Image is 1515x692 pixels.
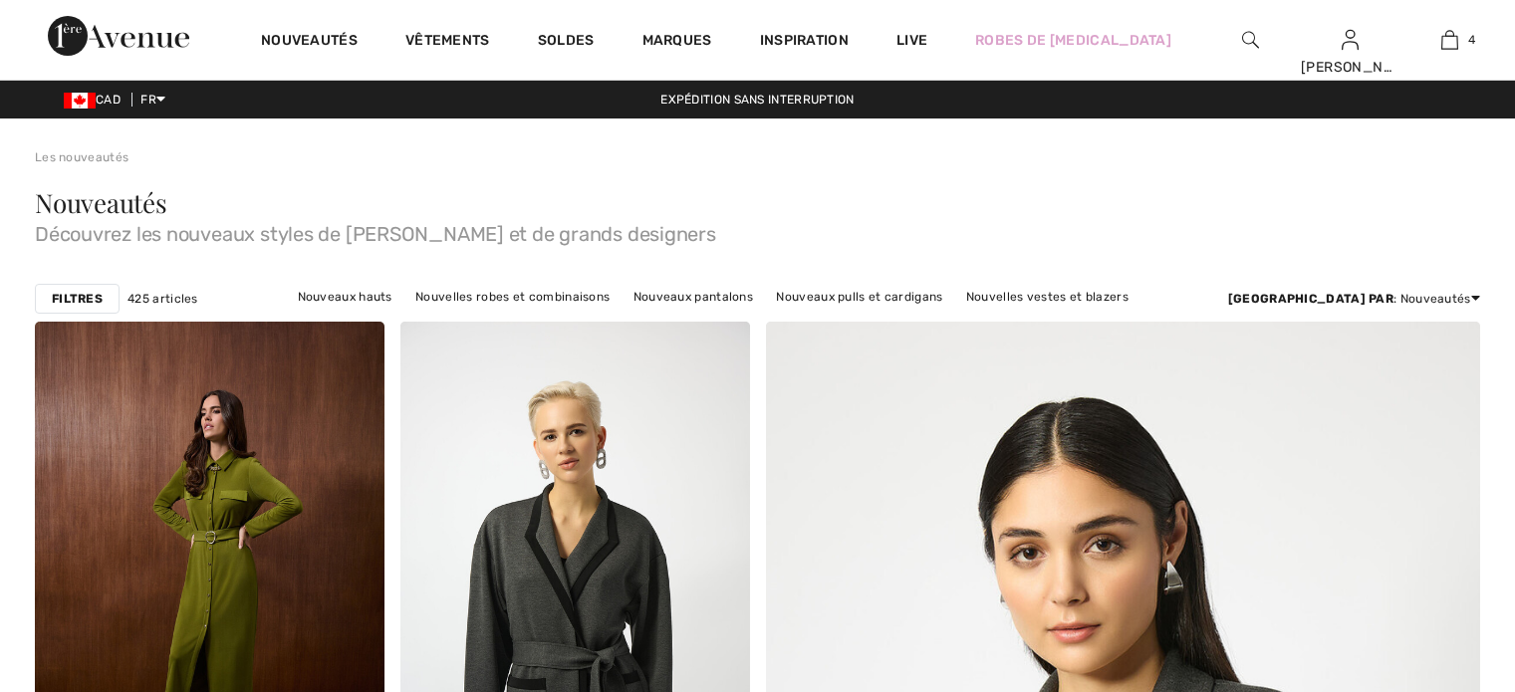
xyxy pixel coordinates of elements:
a: Nouveaux pulls et cardigans [766,284,952,310]
a: Nouveautés [261,32,358,53]
strong: [GEOGRAPHIC_DATA] par [1228,292,1393,306]
a: Nouveaux hauts [288,284,402,310]
a: Robes de [MEDICAL_DATA] [975,30,1171,51]
span: Inspiration [760,32,849,53]
a: Nouvelles robes et combinaisons [405,284,620,310]
img: Canadian Dollar [64,93,96,109]
a: Nouvelles vestes et blazers [956,284,1138,310]
a: Les nouveautés [35,150,128,164]
span: Découvrez les nouveaux styles de [PERSON_NAME] et de grands designers [35,216,1480,244]
a: Marques [642,32,712,53]
img: Mon panier [1441,28,1458,52]
img: Mes infos [1342,28,1359,52]
a: 4 [1400,28,1498,52]
strong: Filtres [52,290,103,308]
a: Se connecter [1342,30,1359,49]
a: Nouveaux vêtements d'extérieur [663,310,878,336]
span: 425 articles [127,290,198,308]
div: : Nouveautés [1228,290,1480,308]
span: Nouveautés [35,185,167,220]
a: Soldes [538,32,595,53]
img: 1ère Avenue [48,16,189,56]
div: [PERSON_NAME] [1301,57,1398,78]
span: CAD [64,93,128,107]
a: Vêtements [405,32,490,53]
a: Nouveaux pantalons [624,284,763,310]
img: recherche [1242,28,1259,52]
a: Live [896,30,927,51]
a: Nouvelles jupes [548,310,660,336]
span: FR [140,93,165,107]
span: 4 [1468,31,1475,49]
